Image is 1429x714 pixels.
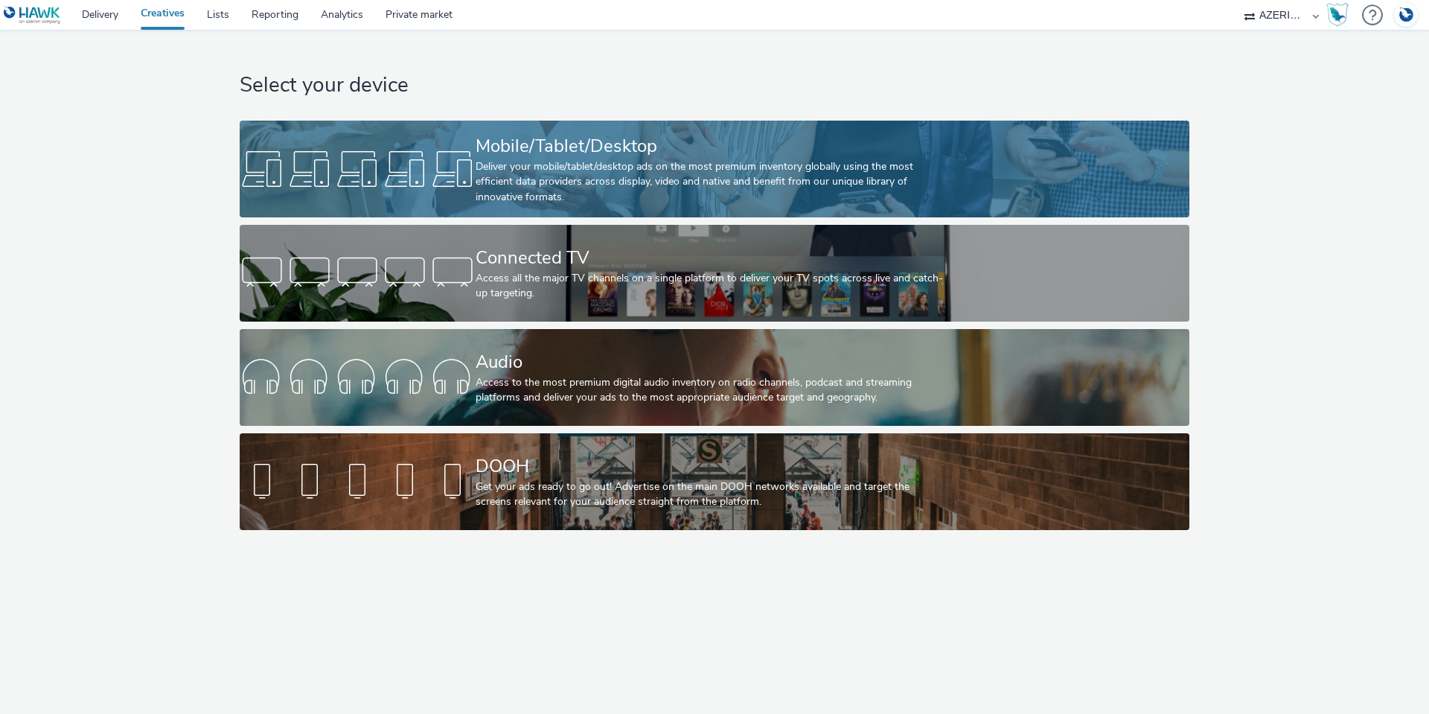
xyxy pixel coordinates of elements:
div: Audio [476,349,947,375]
div: Mobile/Tablet/Desktop [476,133,947,159]
div: DOOH [476,453,947,479]
img: Hawk Academy [1326,3,1349,27]
a: Mobile/Tablet/DesktopDeliver your mobile/tablet/desktop ads on the most premium inventory globall... [240,121,1189,217]
div: Access all the major TV channels on a single platform to deliver your TV spots across live and ca... [476,271,947,302]
h1: Select your device [240,71,1189,100]
img: undefined Logo [4,6,61,25]
div: Get your ads ready to go out! Advertise on the main DOOH networks available and target the screen... [476,479,947,510]
div: Connected TV [476,245,947,271]
a: DOOHGet your ads ready to go out! Advertise on the main DOOH networks available and target the sc... [240,433,1189,530]
img: Account DE [1395,3,1417,28]
a: Hawk Academy [1326,3,1355,27]
div: Deliver your mobile/tablet/desktop ads on the most premium inventory globally using the most effi... [476,159,947,205]
a: Connected TVAccess all the major TV channels on a single platform to deliver your TV spots across... [240,225,1189,322]
div: Access to the most premium digital audio inventory on radio channels, podcast and streaming platf... [476,375,947,406]
a: AudioAccess to the most premium digital audio inventory on radio channels, podcast and streaming ... [240,329,1189,426]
